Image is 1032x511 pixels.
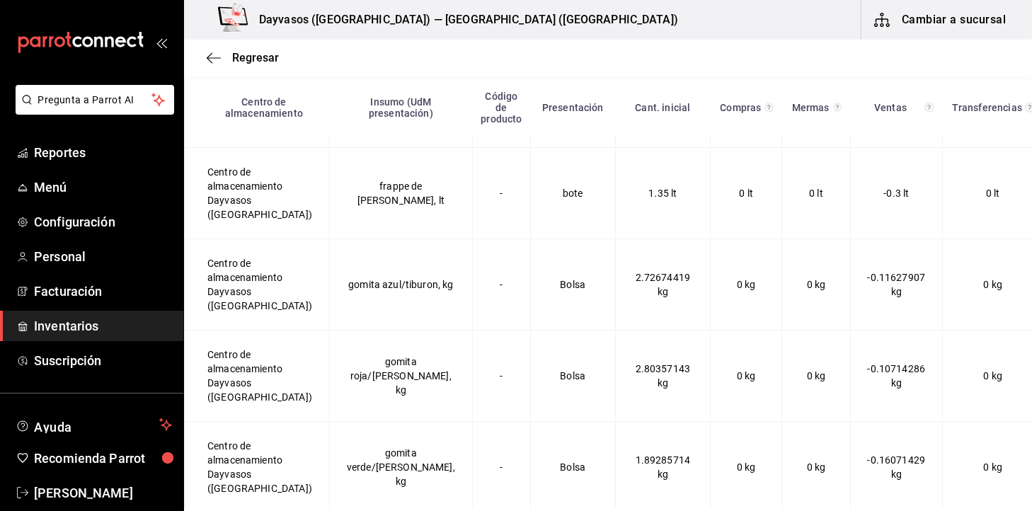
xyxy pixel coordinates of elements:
span: 0 kg [984,370,1003,381]
span: Reportes [34,143,172,162]
td: Centro de almacenamiento Dayvasos ([GEOGRAPHIC_DATA]) [185,331,330,422]
a: Pregunta a Parrot AI [10,103,174,117]
span: 0 lt [809,188,823,199]
span: 1.89285714 kg [636,454,691,480]
div: Código de producto [481,91,522,125]
span: -0.10714286 kg [868,363,926,389]
span: Personal [34,247,172,266]
span: 0 lt [986,188,1000,199]
span: 0 kg [984,279,1003,290]
span: Inventarios [34,316,172,335]
span: 0 kg [737,461,756,473]
span: 0 kg [984,461,1003,473]
span: [PERSON_NAME] [34,483,172,503]
span: Menú [34,178,172,197]
div: Centro de almacenamiento [207,96,321,119]
div: Insumo (UdM presentación) [338,96,464,119]
span: 0 kg [807,370,826,381]
span: Configuración [34,212,172,231]
span: -0.3 lt [883,188,909,199]
div: Cant. inicial [624,102,702,113]
td: gomita azul/tiburon, kg [329,239,472,331]
span: Regresar [232,51,279,64]
span: 0 kg [737,370,756,381]
td: - [472,148,530,239]
div: Compras [719,102,762,113]
td: Centro de almacenamiento Dayvasos ([GEOGRAPHIC_DATA]) [185,239,330,331]
div: Transferencias [951,102,1023,113]
span: Recomienda Parrot [34,449,172,468]
span: 0 kg [807,461,826,473]
td: - [472,239,530,331]
span: Pregunta a Parrot AI [38,93,152,108]
span: 2.80357143 kg [636,363,691,389]
td: Bolsa [531,239,616,331]
div: Mermas [791,102,830,113]
span: Ayuda [34,416,154,433]
span: 0 kg [807,279,826,290]
span: -0.11627907 kg [868,272,926,297]
td: gomita roja/[PERSON_NAME], kg [329,331,472,422]
svg: Total de presentación del insumo vendido en el rango de fechas seleccionado. [924,102,934,113]
td: bote [531,148,616,239]
div: Ventas [859,102,922,113]
td: frappe de [PERSON_NAME], lt [329,148,472,239]
span: Suscripción [34,351,172,370]
span: 2.72674419 kg [636,272,691,297]
span: 0 kg [737,279,756,290]
span: Facturación [34,282,172,301]
td: Bolsa [531,331,616,422]
div: Presentación [539,102,607,113]
h3: Dayvasos ([GEOGRAPHIC_DATA]) — [GEOGRAPHIC_DATA] ([GEOGRAPHIC_DATA]) [248,11,678,28]
button: Regresar [207,51,279,64]
button: Pregunta a Parrot AI [16,85,174,115]
button: open_drawer_menu [156,37,167,48]
svg: Total de presentación del insumo comprado en el rango de fechas seleccionado. [764,102,774,113]
span: 1.35 lt [648,188,677,199]
svg: Total de presentación del insumo mermado en el rango de fechas seleccionado. [833,102,842,113]
span: -0.16071429 kg [868,454,926,480]
td: - [472,331,530,422]
span: 0 lt [740,188,754,199]
td: Centro de almacenamiento Dayvasos ([GEOGRAPHIC_DATA]) [185,148,330,239]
